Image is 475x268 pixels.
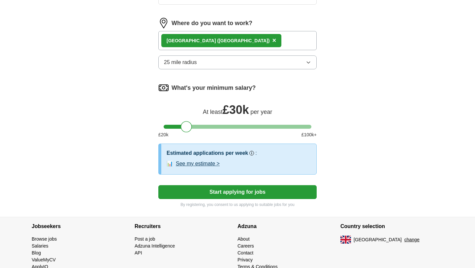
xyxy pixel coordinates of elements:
button: change [404,236,420,243]
img: UK flag [340,236,351,244]
a: Careers [237,243,254,249]
a: About [237,236,250,242]
span: At least [203,109,223,115]
h3: : [255,149,257,157]
a: Blog [32,250,41,255]
span: 📊 [167,160,173,168]
p: By registering, you consent to us applying to suitable jobs for you [158,202,317,208]
button: 25 mile radius [158,55,317,69]
a: Privacy [237,257,253,262]
span: × [272,37,276,44]
img: location.png [158,18,169,28]
div: [GEOGRAPHIC_DATA] ([GEOGRAPHIC_DATA]) [167,37,269,44]
a: Salaries [32,243,48,249]
label: Where do you want to work? [172,19,252,28]
a: Adzuna Intelligence [135,243,175,249]
a: Post a job [135,236,155,242]
img: salary.png [158,83,169,93]
span: 25 mile radius [164,58,197,66]
span: £ 20 k [158,131,168,138]
a: Contact [237,250,253,255]
h4: Country selection [340,217,443,236]
span: per year [250,109,272,115]
a: ValueMyCV [32,257,56,262]
h3: Estimated applications per week [167,149,248,157]
span: [GEOGRAPHIC_DATA] [354,236,402,243]
button: Start applying for jobs [158,185,317,199]
a: Browse jobs [32,236,57,242]
span: £ 30k [223,103,249,117]
label: What's your minimum salary? [172,84,256,92]
button: See my estimate > [176,160,220,168]
button: × [272,36,276,46]
a: API [135,250,142,255]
